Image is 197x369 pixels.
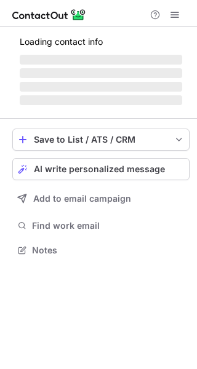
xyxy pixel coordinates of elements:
p: Loading contact info [20,37,182,47]
span: ‌ [20,82,182,92]
span: Notes [32,245,185,256]
span: Add to email campaign [33,194,131,204]
span: ‌ [20,55,182,65]
button: Add to email campaign [12,188,190,210]
span: Find work email [32,220,185,231]
span: ‌ [20,95,182,105]
span: ‌ [20,68,182,78]
button: Notes [12,242,190,259]
button: AI write personalized message [12,158,190,180]
span: AI write personalized message [34,164,165,174]
button: save-profile-one-click [12,129,190,151]
button: Find work email [12,217,190,234]
div: Save to List / ATS / CRM [34,135,168,145]
img: ContactOut v5.3.10 [12,7,86,22]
